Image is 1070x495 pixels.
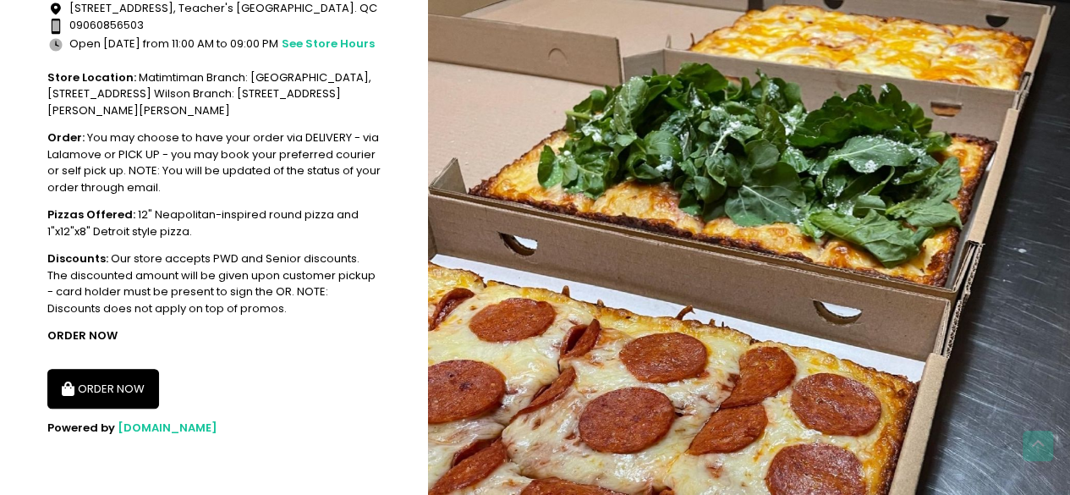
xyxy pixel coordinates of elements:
div: Our store accepts PWD and Senior discounts. The discounted amount will be given upon customer pic... [47,250,381,316]
div: 12" Neapolitan-inspired round pizza and 1"x12"x8" Detroit style pizza. [47,206,381,239]
div: You may choose to have your order via DELIVERY - via Lalamove or PICK UP - you may book your pref... [47,129,381,195]
div: Open [DATE] from 11:00 AM to 09:00 PM [47,35,381,53]
div: Powered by [47,420,381,437]
b: Discounts: [47,250,108,267]
button: see store hours [281,35,376,53]
b: Pizzas Offered: [47,206,135,223]
b: Store Location: [47,69,136,85]
div: Matimtiman Branch: [GEOGRAPHIC_DATA], [STREET_ADDRESS] Wilson Branch: [STREET_ADDRESS][PERSON_NAM... [47,69,381,119]
div: ORDER NOW [47,327,381,344]
b: Order: [47,129,85,146]
div: 09060856503 [47,17,381,34]
button: ORDER NOW [47,369,159,410]
a: [DOMAIN_NAME] [118,420,217,436]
